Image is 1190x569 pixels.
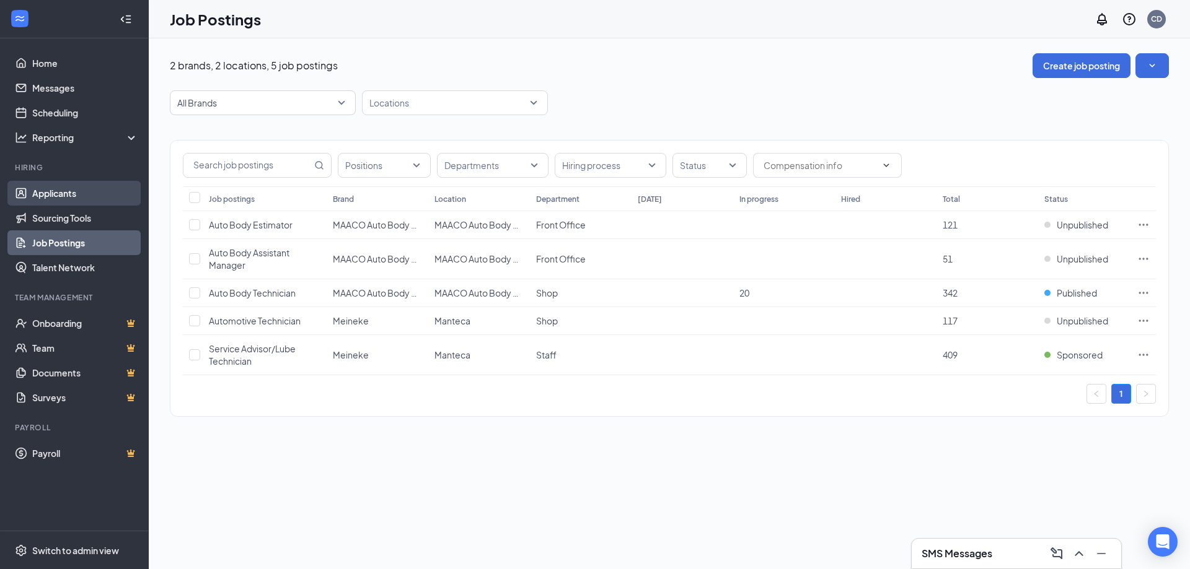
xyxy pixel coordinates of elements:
button: left [1086,384,1106,404]
div: Reporting [32,131,139,144]
svg: QuestionInfo [1122,12,1137,27]
a: PayrollCrown [32,441,138,466]
span: 409 [943,349,958,360]
svg: Ellipses [1137,287,1150,299]
div: Brand [333,194,354,204]
a: TeamCrown [32,336,138,360]
a: Talent Network [32,255,138,280]
th: [DATE] [632,186,733,211]
td: MAACO Auto Body Shop & Painting [428,279,530,307]
button: ComposeMessage [1047,544,1067,563]
span: Automotive Technician [209,315,301,326]
h1: Job Postings [170,9,261,30]
a: DocumentsCrown [32,360,138,385]
span: 20 [739,287,749,298]
span: MAACO Auto Body Shop & Painting [333,219,474,230]
a: SurveysCrown [32,385,138,410]
div: CD [1151,14,1162,24]
h3: SMS Messages [922,547,992,560]
span: Unpublished [1057,219,1108,231]
th: Hired [835,186,937,211]
span: Front Office [536,219,586,230]
div: Hiring [15,162,136,173]
span: 51 [943,253,953,264]
svg: Ellipses [1137,349,1150,361]
span: Auto Body Estimator [209,219,293,230]
svg: ChevronDown [881,160,891,170]
div: Team Management [15,292,136,303]
svg: Ellipses [1137,219,1150,231]
td: Meineke [327,307,428,335]
input: Search job postings [183,154,312,177]
span: Manteca [434,349,470,360]
span: Shop [536,287,558,298]
svg: Notifications [1095,12,1109,27]
button: ChevronUp [1069,544,1089,563]
td: Front Office [530,211,632,239]
span: Auto Body Technician [209,287,296,298]
span: MAACO Auto Body Shop & Painting [434,253,575,264]
span: 121 [943,219,958,230]
input: Compensation info [764,159,876,172]
a: Messages [32,76,138,100]
button: SmallChevronDown [1135,53,1169,78]
a: Job Postings [32,230,138,255]
button: Minimize [1091,544,1111,563]
th: Total [937,186,1038,211]
span: Unpublished [1057,315,1108,327]
svg: Analysis [15,131,27,144]
li: Next Page [1136,384,1156,404]
td: Manteca [428,307,530,335]
th: Status [1038,186,1131,211]
span: Meineke [333,315,369,326]
svg: ComposeMessage [1049,546,1064,561]
svg: SmallChevronDown [1146,59,1158,72]
span: Manteca [434,315,470,326]
p: 2 brands, 2 locations, 5 job postings [170,59,338,72]
span: Unpublished [1057,253,1108,265]
p: All Brands [177,97,217,109]
div: Switch to admin view [32,544,119,557]
button: right [1136,384,1156,404]
span: 342 [943,287,958,298]
span: right [1142,390,1150,397]
span: Front Office [536,253,586,264]
div: Job postings [209,194,255,204]
td: Shop [530,279,632,307]
th: In progress [733,186,835,211]
span: Auto Body Assistant Manager [209,247,289,271]
div: Location [434,194,466,204]
a: 1 [1112,384,1130,403]
button: Create job posting [1033,53,1130,78]
td: MAACO Auto Body Shop & Painting [327,279,428,307]
td: Shop [530,307,632,335]
div: Payroll [15,422,136,433]
span: Sponsored [1057,349,1103,361]
td: MAACO Auto Body Shop & Painting [428,239,530,279]
td: Manteca [428,335,530,375]
span: Service Advisor/Lube Technician [209,343,296,367]
td: Staff [530,335,632,375]
li: 1 [1111,384,1131,404]
svg: WorkstreamLogo [14,12,26,25]
span: Staff [536,349,557,360]
a: Applicants [32,181,138,206]
svg: Collapse [120,13,132,25]
td: Front Office [530,239,632,279]
svg: ChevronUp [1072,546,1086,561]
span: left [1093,390,1100,397]
span: MAACO Auto Body Shop & Painting [333,287,474,298]
a: Scheduling [32,100,138,125]
a: Home [32,51,138,76]
a: Sourcing Tools [32,206,138,230]
svg: Ellipses [1137,253,1150,265]
span: Shop [536,315,558,326]
div: Open Intercom Messenger [1148,527,1178,557]
div: Department [536,194,580,204]
span: MAACO Auto Body Shop & Painting [333,253,474,264]
td: MAACO Auto Body Shop & Painting [327,239,428,279]
li: Previous Page [1086,384,1106,404]
svg: Minimize [1094,546,1109,561]
td: MAACO Auto Body Shop & Painting [428,211,530,239]
svg: MagnifyingGlass [314,160,324,170]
